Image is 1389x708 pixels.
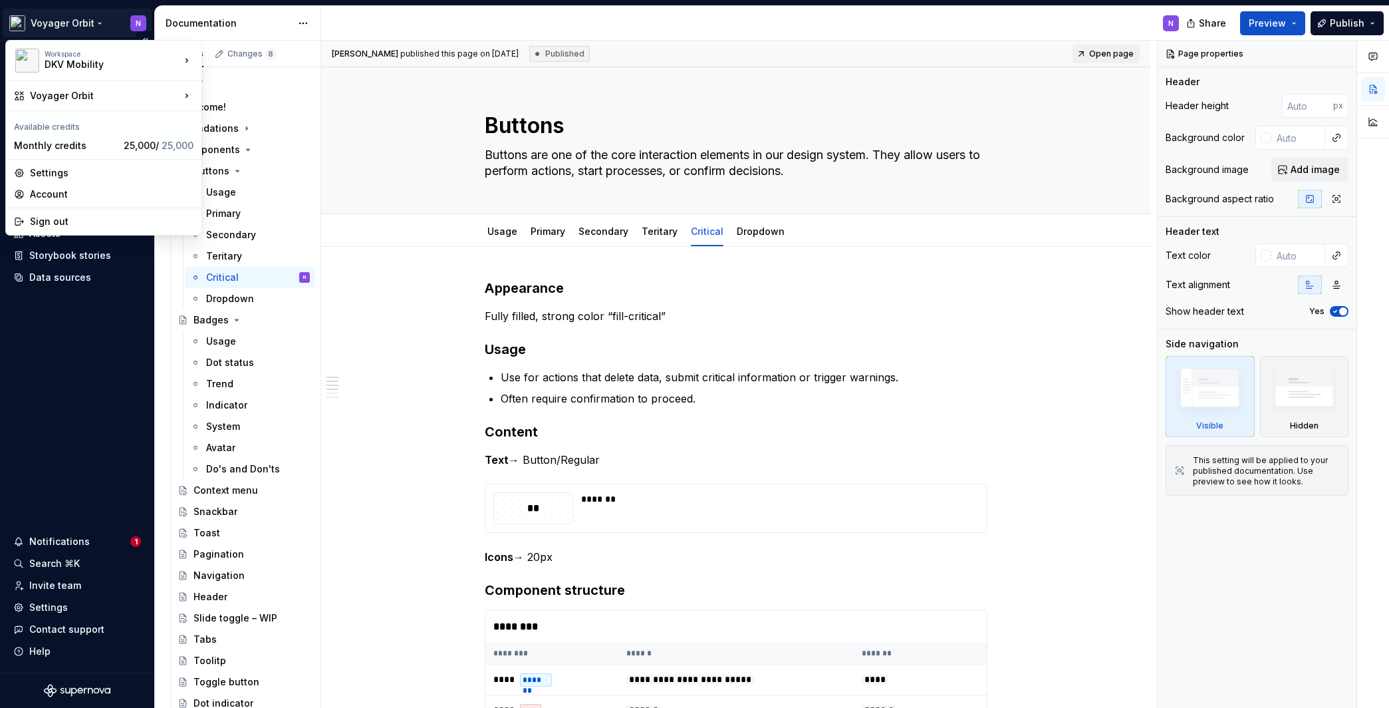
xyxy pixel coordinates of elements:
[9,114,199,135] div: Available credits
[124,140,193,151] span: 25,000 /
[45,58,158,71] div: DKV Mobility
[30,215,193,228] div: Sign out
[15,49,39,73] img: e5527c48-e7d1-4d25-8110-9641689f5e10.png
[30,166,193,180] div: Settings
[30,89,180,102] div: Voyager Orbit
[45,50,180,58] div: Workspace
[30,188,193,201] div: Account
[162,140,193,151] span: 25,000
[14,139,118,152] div: Monthly credits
